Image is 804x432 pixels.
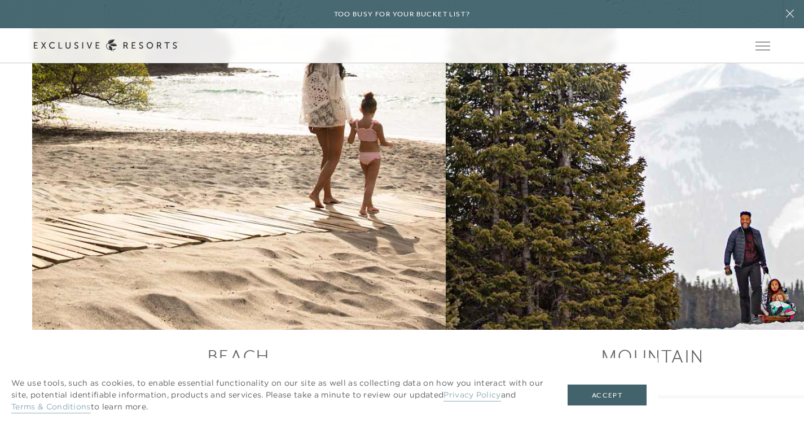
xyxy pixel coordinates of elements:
[568,385,647,406] button: Accept
[11,377,545,413] p: We use tools, such as cookies, to enable essential functionality on our site as well as collectin...
[32,341,446,369] div: Beach
[11,402,91,413] a: Terms & Conditions
[755,42,770,50] button: Open navigation
[443,390,500,402] a: Privacy Policy
[334,9,471,20] h6: Too busy for your bucket list?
